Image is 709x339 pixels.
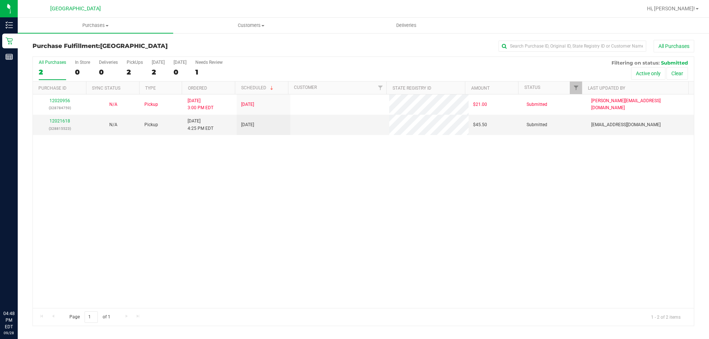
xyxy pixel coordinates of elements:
[667,67,688,80] button: Clear
[38,86,66,91] a: Purchase ID
[75,60,90,65] div: In Store
[63,311,116,323] span: Page of 1
[241,101,254,108] span: [DATE]
[527,101,547,108] span: Submitted
[241,121,254,128] span: [DATE]
[39,60,66,65] div: All Purchases
[18,22,173,29] span: Purchases
[49,98,70,103] a: 12020956
[188,118,213,132] span: [DATE] 4:25 PM EDT
[645,311,686,322] span: 1 - 2 of 2 items
[329,18,484,33] a: Deliveries
[241,85,275,90] a: Scheduled
[471,86,490,91] a: Amount
[499,41,646,52] input: Search Purchase ID, Original ID, State Registry ID or Customer Name...
[527,121,547,128] span: Submitted
[109,101,117,108] button: N/A
[3,330,14,336] p: 09/28
[127,68,143,76] div: 2
[49,118,70,124] a: 12021618
[612,60,660,66] span: Filtering on status:
[75,68,90,76] div: 0
[570,82,582,94] a: Filter
[32,43,253,49] h3: Purchase Fulfillment:
[174,60,186,65] div: [DATE]
[37,125,82,132] p: (328815523)
[174,68,186,76] div: 0
[109,122,117,127] span: Not Applicable
[654,40,694,52] button: All Purchases
[173,18,329,33] a: Customers
[50,6,101,12] span: [GEOGRAPHIC_DATA]
[393,86,431,91] a: State Registry ID
[7,280,30,302] iframe: Resource center
[591,121,661,128] span: [EMAIL_ADDRESS][DOMAIN_NAME]
[473,121,487,128] span: $45.50
[174,22,328,29] span: Customers
[473,101,487,108] span: $21.00
[294,85,317,90] a: Customer
[145,86,156,91] a: Type
[100,42,168,49] span: [GEOGRAPHIC_DATA]
[6,53,13,60] inline-svg: Reports
[144,121,158,128] span: Pickup
[6,37,13,45] inline-svg: Retail
[374,82,386,94] a: Filter
[152,60,165,65] div: [DATE]
[195,68,223,76] div: 1
[37,104,82,111] p: (328784759)
[195,60,223,65] div: Needs Review
[92,86,120,91] a: Sync Status
[6,21,13,29] inline-svg: Inventory
[588,86,625,91] a: Last Updated By
[188,97,213,111] span: [DATE] 3:00 PM EDT
[99,68,118,76] div: 0
[661,60,688,66] span: Submitted
[127,60,143,65] div: PickUps
[188,86,207,91] a: Ordered
[109,121,117,128] button: N/A
[39,68,66,76] div: 2
[152,68,165,76] div: 2
[631,67,665,80] button: Active only
[85,311,98,323] input: 1
[386,22,427,29] span: Deliveries
[591,97,689,111] span: [PERSON_NAME][EMAIL_ADDRESS][DOMAIN_NAME]
[524,85,540,90] a: Status
[99,60,118,65] div: Deliveries
[144,101,158,108] span: Pickup
[18,18,173,33] a: Purchases
[647,6,695,11] span: Hi, [PERSON_NAME]!
[3,310,14,330] p: 04:48 PM EDT
[109,102,117,107] span: Not Applicable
